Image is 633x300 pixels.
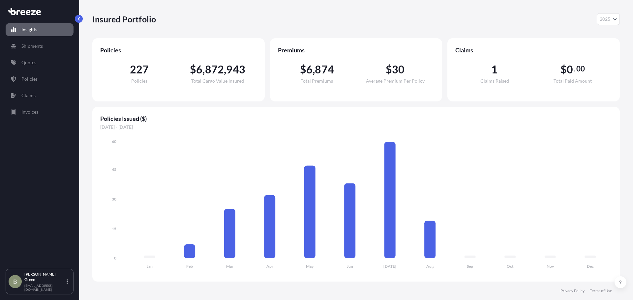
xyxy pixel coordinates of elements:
p: Insured Portfolio [92,14,156,24]
span: Policies [100,46,257,54]
span: $ [190,64,196,75]
span: Policies Issued ($) [100,115,612,123]
span: 6 [306,64,313,75]
span: Average Premium Per Policy [366,79,425,83]
tspan: Feb [186,264,193,269]
tspan: 15 [112,226,116,231]
span: 2025 [600,16,610,22]
a: Insights [6,23,74,36]
span: , [224,64,226,75]
span: 00 [576,66,585,71]
tspan: Nov [547,264,554,269]
p: [PERSON_NAME] Green [24,272,65,282]
span: $ [386,64,392,75]
tspan: May [306,264,314,269]
span: . [574,66,576,71]
a: Terms of Use [590,288,612,293]
tspan: Jun [347,264,353,269]
span: , [202,64,205,75]
a: Shipments [6,40,74,53]
span: B [13,278,17,285]
tspan: 45 [112,167,116,172]
p: Quotes [21,59,36,66]
tspan: Dec [587,264,594,269]
span: 872 [205,64,224,75]
span: [DATE] - [DATE] [100,124,612,130]
span: 30 [392,64,405,75]
span: 227 [130,64,149,75]
span: 874 [315,64,334,75]
span: 0 [567,64,573,75]
span: 1 [491,64,497,75]
span: , [313,64,315,75]
tspan: 30 [112,197,116,202]
tspan: Jan [147,264,153,269]
span: Total Premiums [301,79,333,83]
tspan: 0 [114,256,116,260]
tspan: Mar [226,264,233,269]
tspan: Aug [426,264,434,269]
p: Policies [21,76,38,82]
span: Claims Raised [480,79,509,83]
p: [EMAIL_ADDRESS][DOMAIN_NAME] [24,284,65,291]
span: 943 [226,64,245,75]
tspan: 60 [112,139,116,144]
tspan: Apr [266,264,273,269]
span: Total Cargo Value Insured [191,79,244,83]
tspan: [DATE] [383,264,396,269]
span: $ [560,64,567,75]
span: Policies [131,79,147,83]
a: Privacy Policy [560,288,585,293]
span: 6 [196,64,202,75]
span: Total Paid Amount [554,79,592,83]
p: Shipments [21,43,43,49]
tspan: Sep [467,264,473,269]
span: $ [300,64,306,75]
tspan: Oct [507,264,514,269]
span: Claims [455,46,612,54]
p: Invoices [21,109,38,115]
p: Insights [21,26,37,33]
a: Invoices [6,105,74,119]
a: Policies [6,72,74,86]
a: Quotes [6,56,74,69]
span: Premiums [278,46,435,54]
p: Claims [21,92,36,99]
button: Year Selector [597,13,620,25]
a: Claims [6,89,74,102]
